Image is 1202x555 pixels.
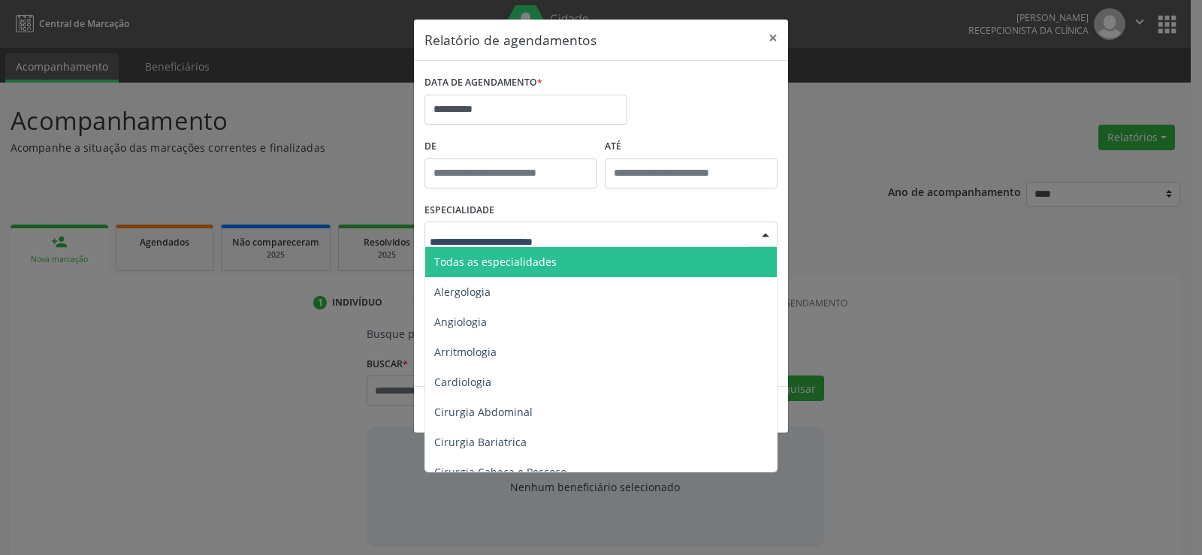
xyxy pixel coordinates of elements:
button: Close [758,20,788,56]
h5: Relatório de agendamentos [424,30,596,50]
span: Cirurgia Abdominal [434,405,533,419]
span: Cardiologia [434,375,491,389]
label: ESPECIALIDADE [424,199,494,222]
span: Todas as especialidades [434,255,557,269]
span: Cirurgia Cabeça e Pescoço [434,465,566,479]
span: Cirurgia Bariatrica [434,435,527,449]
label: DATA DE AGENDAMENTO [424,71,542,95]
span: Alergologia [434,285,491,299]
label: De [424,135,597,158]
span: Angiologia [434,315,487,329]
span: Arritmologia [434,345,497,359]
label: ATÉ [605,135,778,158]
